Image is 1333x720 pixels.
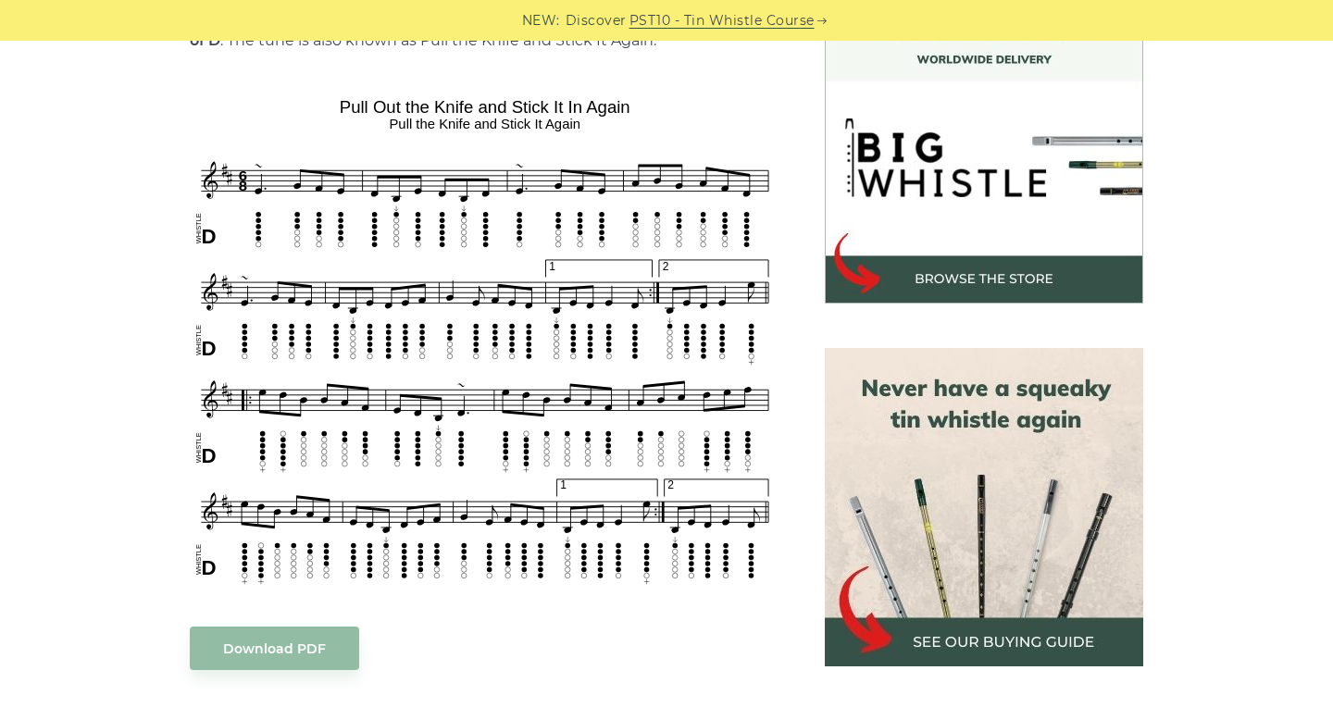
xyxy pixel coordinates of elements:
[522,10,560,31] span: NEW:
[825,348,1143,666] img: tin whistle buying guide
[190,627,359,670] a: Download PDF
[190,91,780,590] img: Pull Out the Knife and Stick It In Again Tin Whistle Tabs & Sheet Music
[629,10,815,31] a: PST10 - Tin Whistle Course
[566,10,627,31] span: Discover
